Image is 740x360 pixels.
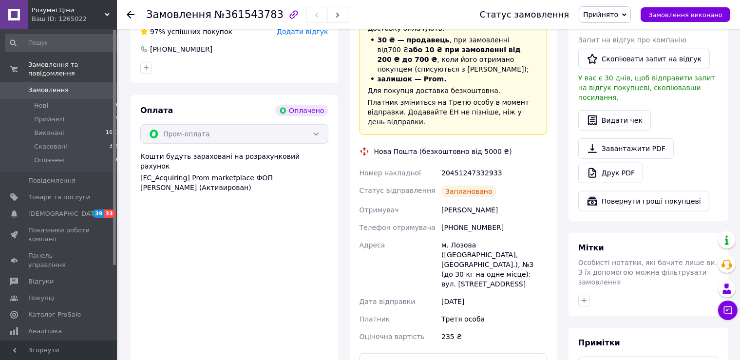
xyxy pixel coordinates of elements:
[28,294,55,303] span: Покупці
[718,301,738,320] button: Чат з покупцем
[28,176,76,185] span: Повідомлення
[109,142,119,151] span: 315
[578,259,717,286] span: Особисті нотатки, які бачите лише ви. З їх допомогою можна фільтрувати замовлення
[34,129,64,137] span: Виконані
[578,36,686,44] span: Запит на відгук про компанію
[578,138,674,159] a: Завантажити PDF
[578,338,620,347] span: Примітки
[34,101,48,110] span: Нові
[360,187,436,194] span: Статус відправлення
[28,193,90,202] span: Товари та послуги
[116,101,119,110] span: 0
[372,147,514,156] div: Нова Пошта (безкоштовно від 5000 ₴)
[378,36,450,44] span: 30 ₴ — продавець
[368,97,539,127] div: Платник зміниться на Третю особу в момент відправки. Додавайте ЕН не пізніше, ніж у день відправки.
[360,315,390,323] span: Платник
[93,209,104,218] span: 39
[275,105,328,116] div: Оплачено
[28,310,81,319] span: Каталог ProSale
[480,10,569,19] div: Статус замовлення
[34,142,67,151] span: Скасовані
[441,186,496,197] div: Заплановано
[578,74,715,101] span: У вас є 30 днів, щоб відправити запит на відгук покупцеві, скопіювавши посилання.
[32,6,105,15] span: Розумні Ціни
[28,209,100,218] span: [DEMOGRAPHIC_DATA]
[378,46,521,63] span: або 10 ₴ при замовленні від 200 ₴ до 700 ₴
[28,86,69,95] span: Замовлення
[28,277,54,286] span: Відгуки
[116,156,119,165] span: 0
[28,251,90,269] span: Панель управління
[28,226,90,244] span: Показники роботи компанії
[140,173,328,192] div: [FC_Acquiring] Prom marketplace ФОП [PERSON_NAME] (Активирован)
[648,11,722,19] span: Замовлення виконано
[277,28,328,36] span: Додати відгук
[439,219,549,236] div: [PHONE_NUMBER]
[439,236,549,293] div: м. Лозова ([GEOGRAPHIC_DATA], [GEOGRAPHIC_DATA].), №3 (до 30 кг на одне місце): вул. [STREET_ADDR...
[360,241,385,249] span: Адреса
[34,156,65,165] span: Оплачені
[360,298,416,305] span: Дата відправки
[368,35,539,74] li: , при замовленні від 700 ₴ , коли його отримано покупцем (списуються з [PERSON_NAME]);
[149,44,213,54] div: [PHONE_NUMBER]
[106,129,119,137] span: 1671
[140,152,328,192] div: Кошти будуть зараховані на розрахунковий рахунок
[578,163,643,183] a: Друк PDF
[439,328,549,345] div: 235 ₴
[641,7,730,22] button: Замовлення виконано
[583,11,618,19] span: Прийнято
[578,191,709,211] button: Повернути гроші покупцеві
[140,27,232,37] div: успішних покупок
[578,49,710,69] button: Скопіювати запит на відгук
[439,293,549,310] div: [DATE]
[214,9,284,20] span: №361543783
[34,115,64,124] span: Прийняті
[116,115,119,124] span: 5
[150,28,165,36] span: 97%
[439,164,549,182] div: 20451247332933
[140,106,173,115] span: Оплата
[578,243,604,252] span: Мітки
[104,209,115,218] span: 33
[28,60,117,78] span: Замовлення та повідомлення
[368,86,539,95] div: Для покупця доставка безкоштовна.
[32,15,117,23] div: Ваш ID: 1265022
[127,10,134,19] div: Повернутися назад
[439,201,549,219] div: [PERSON_NAME]
[360,169,421,177] span: Номер накладної
[360,224,436,231] span: Телефон отримувача
[360,206,399,214] span: Отримувач
[578,110,651,131] button: Видати чек
[28,327,62,336] span: Аналітика
[439,310,549,328] div: Третя особа
[378,75,447,83] span: залишок — Prom.
[5,34,120,52] input: Пошук
[146,9,211,20] span: Замовлення
[360,333,425,341] span: Оціночна вартість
